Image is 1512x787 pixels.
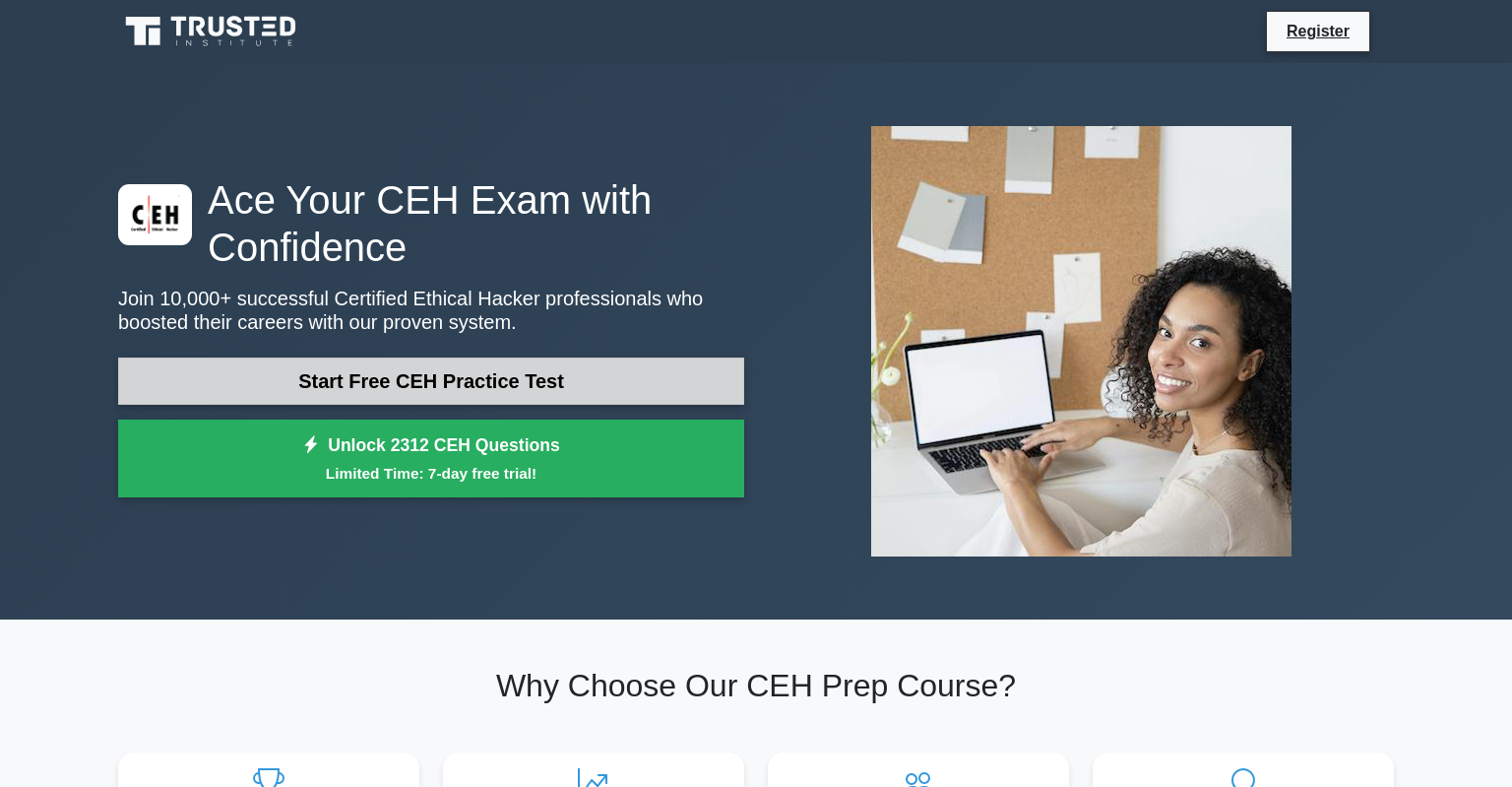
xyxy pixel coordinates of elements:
p: Join 10,000+ successful Certified Ethical Hacker professionals who boosted their careers with our... [118,287,744,334]
a: Register [1275,19,1361,43]
h2: Why Choose Our CEH Prep Course? [118,667,1394,704]
small: Limited Time: 7-day free trial! [143,462,720,485]
h1: Ace Your CEH Exam with Confidence [118,176,744,271]
a: Unlock 2312 CEH QuestionsLimited Time: 7-day free trial! [118,420,744,498]
a: Start Free CEH Practice Test [118,358,744,405]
